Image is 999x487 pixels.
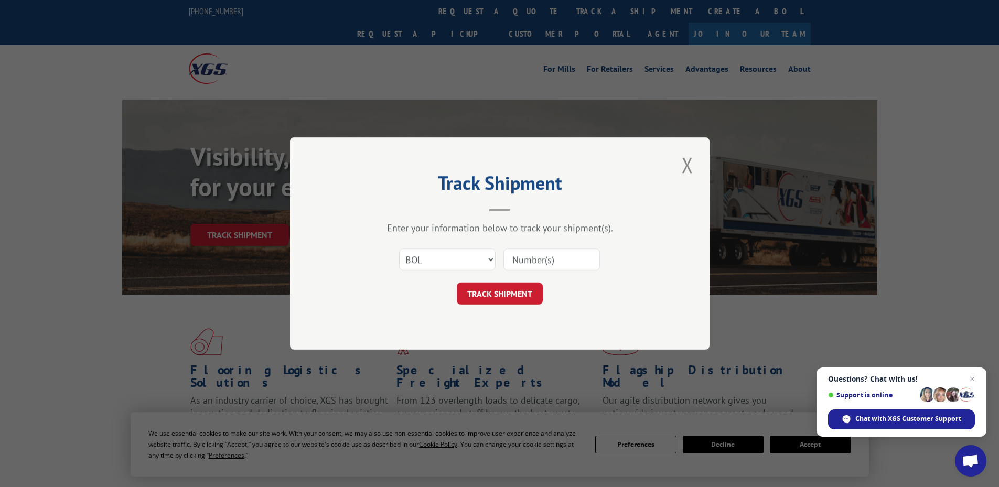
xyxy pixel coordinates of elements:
[955,445,986,477] a: Open chat
[828,375,975,383] span: Questions? Chat with us!
[342,176,657,196] h2: Track Shipment
[342,222,657,234] div: Enter your information below to track your shipment(s).
[679,150,696,179] button: Close modal
[828,409,975,429] span: Chat with XGS Customer Support
[828,391,916,399] span: Support is online
[503,248,600,270] input: Number(s)
[855,414,961,424] span: Chat with XGS Customer Support
[457,283,543,305] button: TRACK SHIPMENT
